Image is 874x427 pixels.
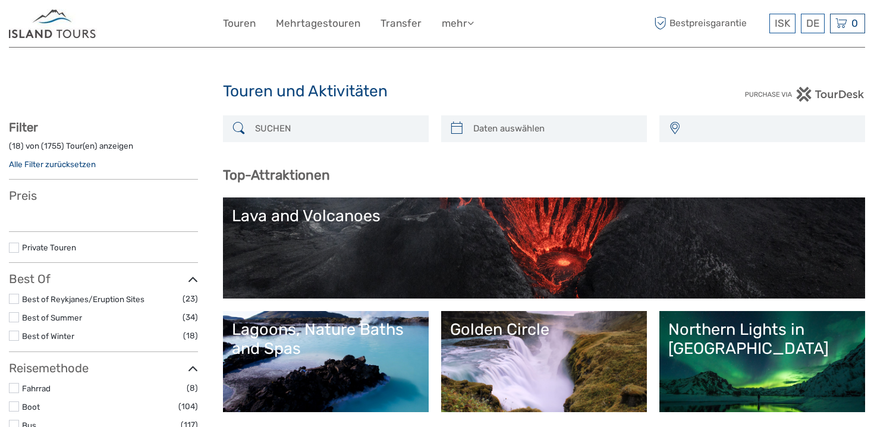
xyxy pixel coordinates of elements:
b: Top-Attraktionen [223,167,330,183]
input: Daten auswählen [469,118,641,139]
a: Lava and Volcanoes [232,206,856,290]
a: Mehrtagestouren [276,15,360,32]
h3: Preis [9,189,198,203]
a: Best of Summer [22,313,82,322]
span: 0 [850,17,860,29]
a: Alle Filter zurücksetzen [9,159,96,169]
input: SUCHEN [250,118,423,139]
div: Golden Circle [450,320,638,339]
div: DE [801,14,825,33]
img: PurchaseViaTourDesk.png [744,87,865,102]
a: Touren [223,15,256,32]
span: (104) [178,400,198,413]
img: Iceland ProTravel [9,9,97,38]
div: Northern Lights in [GEOGRAPHIC_DATA] [668,320,856,359]
a: Best of Reykjanes/Eruption Sites [22,294,144,304]
span: Bestpreisgarantie [651,14,766,33]
a: Best of Winter [22,331,74,341]
h3: Best Of [9,272,198,286]
div: Lava and Volcanoes [232,206,856,225]
a: Boot [22,402,40,412]
label: 1755 [44,140,61,152]
h1: Touren und Aktivitäten [223,82,651,101]
a: Transfer [381,15,422,32]
span: (34) [183,310,198,324]
span: (18) [183,329,198,343]
div: ( ) von ( ) Tour(en) anzeigen [9,140,198,159]
a: Northern Lights in [GEOGRAPHIC_DATA] [668,320,856,403]
a: Fahrrad [22,384,51,393]
strong: Filter [9,120,38,134]
span: ISK [775,17,790,29]
a: Lagoons, Nature Baths and Spas [232,320,420,403]
label: 18 [12,140,21,152]
span: (23) [183,292,198,306]
h3: Reisemethode [9,361,198,375]
div: Lagoons, Nature Baths and Spas [232,320,420,359]
span: (8) [187,381,198,395]
a: mehr [442,15,474,32]
a: Private Touren [22,243,76,252]
a: Golden Circle [450,320,638,403]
